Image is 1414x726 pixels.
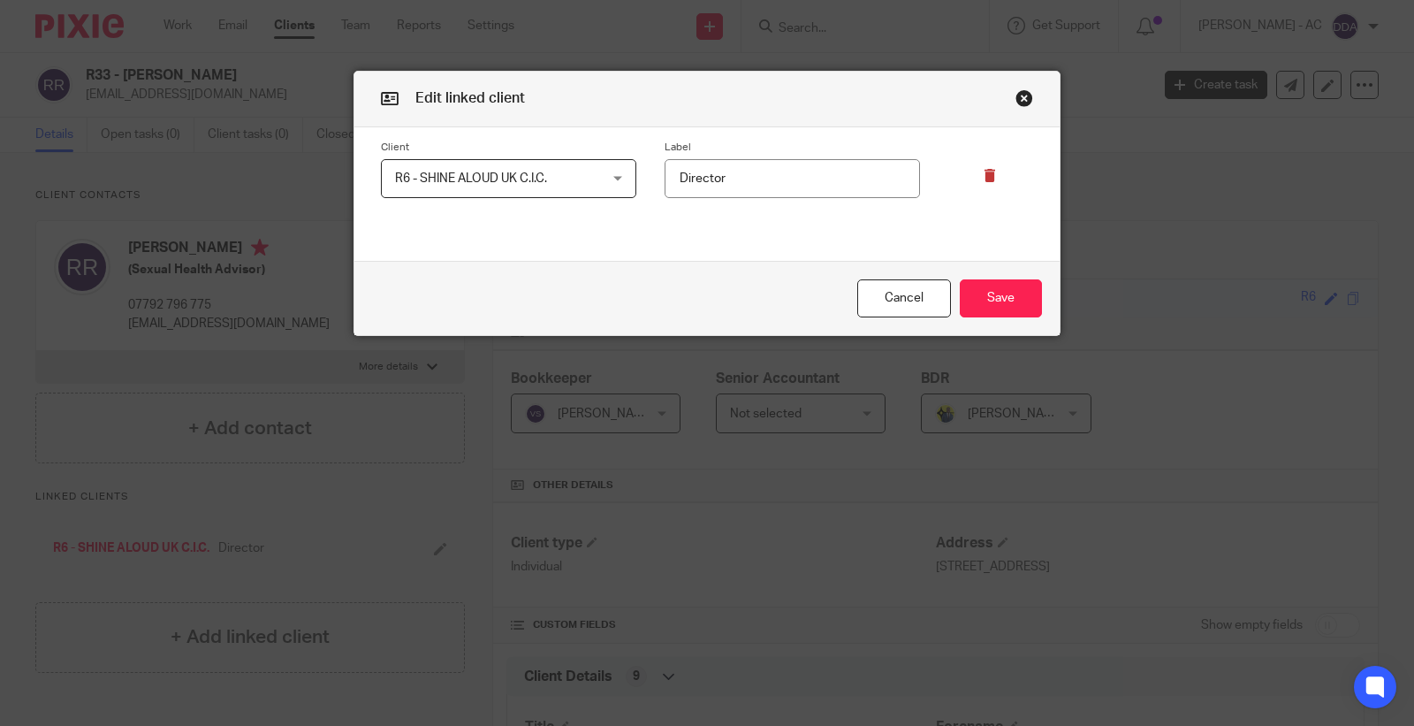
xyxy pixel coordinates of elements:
input: Relation label, e.g. group company [665,159,920,199]
button: Save [960,279,1042,317]
label: Label [665,141,920,155]
button: Cancel [857,279,951,317]
label: Client [381,141,636,155]
span: R6 - SHINE ALOUD UK C.I.C. [395,172,547,185]
span: Edit linked client [415,91,525,105]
